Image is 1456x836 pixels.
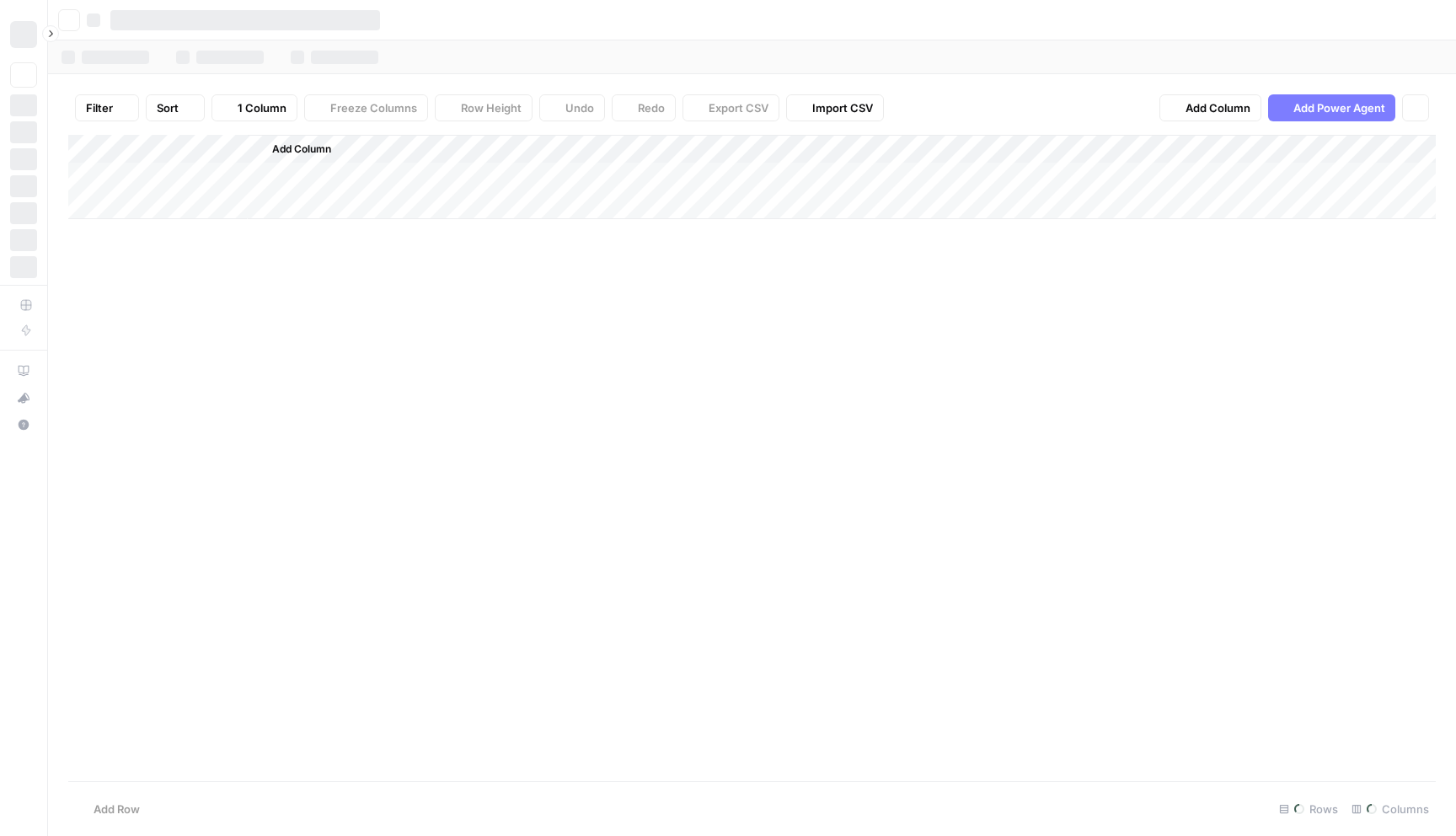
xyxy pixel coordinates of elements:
[75,94,139,121] button: Filter
[1272,796,1345,823] div: Rows
[1345,796,1436,823] div: Columns
[786,94,884,121] button: Import CSV
[86,99,113,116] span: Filter
[612,94,676,121] button: Redo
[539,94,605,121] button: Undo
[1186,99,1250,116] span: Add Column
[435,94,533,121] button: Row Height
[682,94,779,121] button: Export CSV
[238,99,286,116] span: 1 Column
[461,99,522,116] span: Row Height
[157,99,179,116] span: Sort
[1268,94,1395,121] button: Add Power Agent
[565,99,594,116] span: Undo
[638,99,665,116] span: Redo
[330,99,417,116] span: Freeze Columns
[1293,99,1385,116] span: Add Power Agent
[250,138,338,160] button: Add Column
[11,385,36,410] div: What's new?
[10,357,37,384] a: AirOps Academy
[68,796,150,823] button: Add Row
[272,142,331,157] span: Add Column
[10,411,37,438] button: Help + Support
[304,94,428,121] button: Freeze Columns
[709,99,768,116] span: Export CSV
[211,94,297,121] button: 1 Column
[94,801,140,817] span: Add Row
[146,94,205,121] button: Sort
[812,99,873,116] span: Import CSV
[10,384,37,411] button: What's new?
[1159,94,1261,121] button: Add Column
